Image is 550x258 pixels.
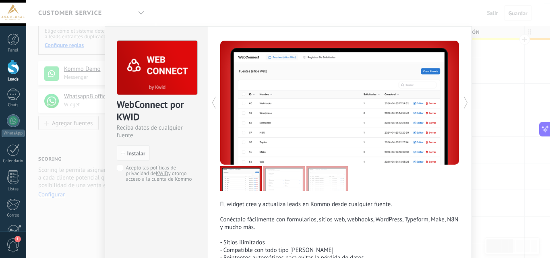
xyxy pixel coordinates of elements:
img: tour_image_70e142b2f4db3b272e95593ce274ab4f.png [306,166,348,191]
a: KWID [156,170,168,177]
div: Chats [2,103,25,108]
img: tour_image_1ef52e688ce9b098fdd7ef166e413539.png [220,166,262,191]
div: Leads [2,77,25,82]
div: Calendario [2,159,25,164]
div: Listas [2,187,25,192]
img: logo_main.png [117,41,197,95]
button: Instalar [117,145,150,161]
div: Correo [2,213,25,218]
div: Panel [2,48,25,53]
div: WebConnect por KWID [117,98,196,124]
span: Instalar [127,151,145,156]
div: WhatsApp [2,130,25,137]
span: Acepto las políticas de privacidad de y otorgo acceso a la cuenta de Kommo [126,165,193,182]
div: Reciba datos de cualquier fuente [117,124,196,139]
img: tour_image_6b95846b1f048aba25ca2b11a04b5b15.png [263,166,305,191]
div: Acepto las políticas de privacidad de KWID y otorgo acceso a la cuenta de Kommo [126,165,193,182]
span: 1 [14,236,21,242]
